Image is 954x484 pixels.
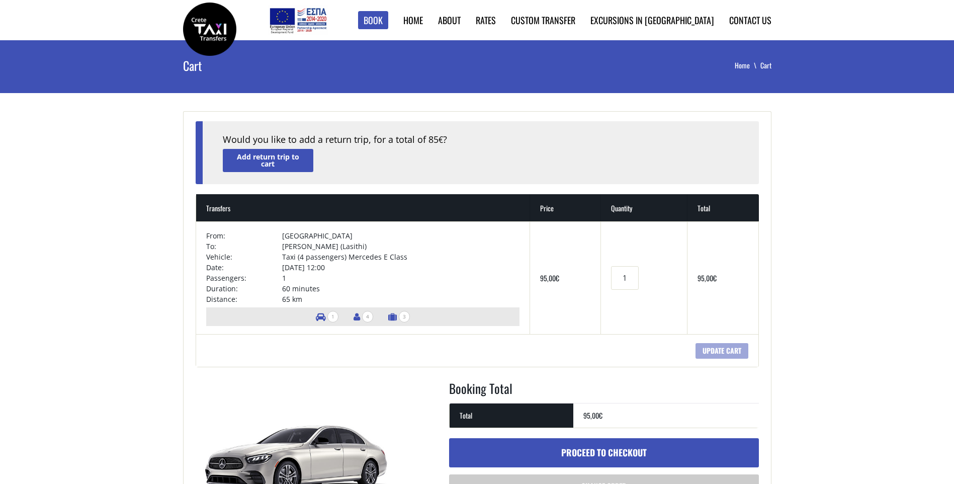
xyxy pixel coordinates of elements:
li: Cart [760,60,771,70]
a: Contact us [729,14,771,27]
td: Vehicle: [206,252,283,262]
th: Total [450,403,573,428]
th: Quantity [601,194,687,221]
h2: Booking Total [449,379,759,404]
a: Book [358,11,388,30]
th: Price [530,194,601,221]
a: Add return trip to cart [223,149,313,172]
a: Crete Taxi Transfers | Crete Taxi Transfers Cart | Crete Taxi Transfers [183,23,236,33]
a: Excursions in [GEOGRAPHIC_DATA] [590,14,714,27]
a: Home [403,14,423,27]
th: Total [687,194,759,221]
bdi: 95,00 [698,273,717,283]
img: Crete Taxi Transfers | Crete Taxi Transfers Cart | Crete Taxi Transfers [183,3,236,56]
span: € [599,410,602,421]
a: Rates [476,14,496,27]
a: Custom Transfer [511,14,575,27]
span: € [439,134,443,145]
span: € [556,273,559,283]
div: Would you like to add a return trip, for a total of 85 ? [223,133,739,146]
td: [PERSON_NAME] (Lasithi) [282,241,519,252]
span: 1 [327,311,338,322]
td: From: [206,230,283,241]
a: About [438,14,461,27]
li: Number of passengers [349,307,378,326]
td: 60 minutes [282,283,519,294]
td: Duration: [206,283,283,294]
img: e-bannersEUERDF180X90.jpg [268,5,328,35]
span: € [713,273,717,283]
td: Date: [206,262,283,273]
td: Distance: [206,294,283,304]
bdi: 95,00 [583,410,602,421]
td: To: [206,241,283,252]
li: Number of vehicles [311,307,343,326]
span: 3 [399,311,410,322]
a: Home [735,60,760,70]
th: Transfers [196,194,530,221]
td: Passengers: [206,273,283,283]
td: [GEOGRAPHIC_DATA] [282,230,519,241]
input: Update cart [696,343,748,359]
h1: Cart [183,40,381,91]
td: Taxi (4 passengers) Mercedes E Class [282,252,519,262]
a: Proceed to checkout [449,438,759,467]
input: Transfers quantity [611,266,638,290]
td: [DATE] 12:00 [282,262,519,273]
li: Number of luggage items [383,307,415,326]
bdi: 95,00 [540,273,559,283]
td: 65 km [282,294,519,304]
td: 1 [282,273,519,283]
span: 4 [362,311,373,322]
